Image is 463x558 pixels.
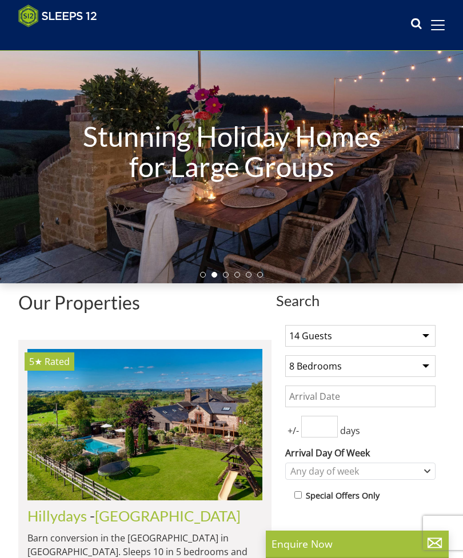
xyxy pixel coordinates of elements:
[70,98,394,205] h1: Stunning Holiday Homes for Large Groups
[285,446,436,460] label: Arrival Day Of Week
[285,386,436,407] input: Arrival Date
[285,424,301,437] span: +/-
[285,463,436,480] div: Combobox
[18,292,272,312] h1: Our Properties
[13,34,133,44] iframe: Customer reviews powered by Trustpilot
[27,349,262,500] a: 5★ Rated
[95,507,241,524] a: [GEOGRAPHIC_DATA]
[29,355,42,368] span: Hillydays has a 5 star rating under the Quality in Tourism Scheme
[288,465,421,477] div: Any day of week
[45,355,70,368] span: Rated
[27,507,87,524] a: Hillydays
[276,292,445,308] span: Search
[18,5,97,27] img: Sleeps 12
[27,349,262,500] img: hillydays-holiday-home-accommodation-devon-sleeping-10.original.jpg
[338,424,362,437] span: days
[272,536,443,551] p: Enquire Now
[90,507,241,524] span: -
[306,489,380,502] label: Special Offers Only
